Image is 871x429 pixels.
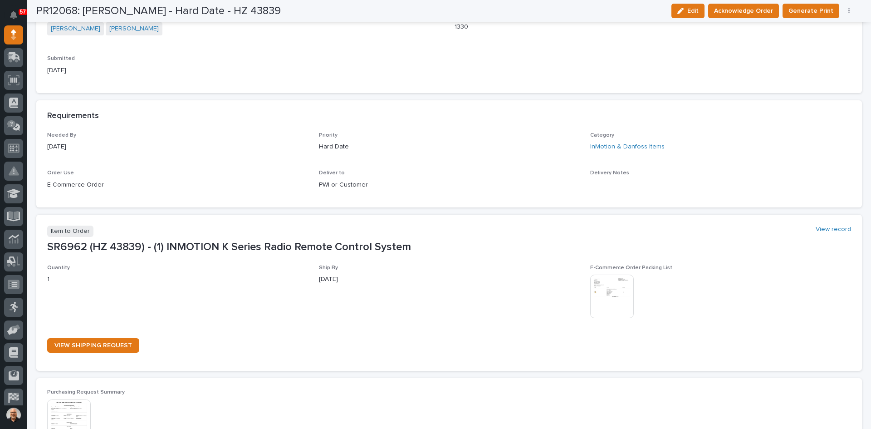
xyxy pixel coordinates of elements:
[47,226,93,237] p: Item to Order
[47,170,74,176] span: Order Use
[590,133,614,138] span: Category
[47,265,70,271] span: Quantity
[47,275,308,284] p: 1
[319,275,580,284] p: [DATE]
[783,4,839,18] button: Generate Print
[319,265,338,271] span: Ship By
[47,338,139,353] a: VIEW SHIPPING REQUEST
[47,56,75,61] span: Submitted
[47,180,308,190] p: E-Commerce Order
[54,342,132,349] span: VIEW SHIPPING REQUEST
[47,66,444,75] p: [DATE]
[4,5,23,25] button: Notifications
[51,24,100,34] a: [PERSON_NAME]
[687,7,699,15] span: Edit
[4,405,23,424] button: users-avatar
[590,265,672,271] span: E-Commerce Order Packing List
[671,4,705,18] button: Edit
[11,11,23,25] div: Notifications57
[47,241,851,254] p: SR6962 (HZ 43839) - (1) INMOTION K Series Radio Remote Control System
[319,142,580,152] p: Hard Date
[47,133,76,138] span: Needed By
[708,4,779,18] button: Acknowledge Order
[590,142,665,152] a: InMotion & Danfoss Items
[590,170,629,176] span: Delivery Notes
[47,390,125,395] span: Purchasing Request Summary
[319,170,345,176] span: Deliver to
[36,5,281,18] h2: PR12068: [PERSON_NAME] - Hard Date - HZ 43839
[714,5,773,16] span: Acknowledge Order
[319,133,338,138] span: Priority
[109,24,159,34] a: [PERSON_NAME]
[455,22,851,32] p: 1330
[47,142,308,152] p: [DATE]
[47,111,99,121] h2: Requirements
[20,9,26,15] p: 57
[816,226,851,233] a: View record
[319,180,580,190] p: PWI or Customer
[788,5,833,16] span: Generate Print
